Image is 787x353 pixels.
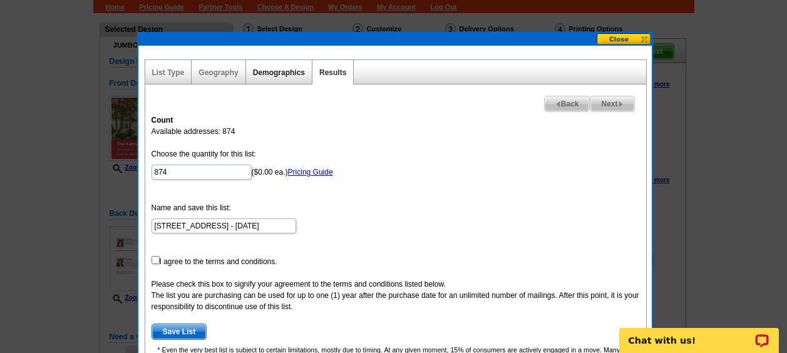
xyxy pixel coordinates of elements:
[152,116,173,125] strong: Count
[544,96,590,112] a: Back
[319,68,346,77] a: Results
[152,279,640,312] div: Please check this box to signify your agreement to the terms and conditions listed below. The lis...
[152,148,256,160] label: Choose the quantity for this list:
[253,68,305,77] a: Demographics
[152,148,640,340] form: ($0.00 ea.) I agree to the terms and conditions.
[152,324,207,340] button: Save List
[555,101,561,107] img: button-prev-arrow-gray.png
[618,101,624,107] img: button-next-arrow-gray.png
[590,96,634,112] a: Next
[611,314,787,353] iframe: LiveChat chat widget
[198,68,238,77] a: Geography
[152,202,231,213] label: Name and save this list:
[545,96,590,111] span: Back
[590,96,634,111] span: Next
[288,168,333,176] a: Pricing Guide
[152,324,207,339] span: Save List
[152,68,185,77] a: List Type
